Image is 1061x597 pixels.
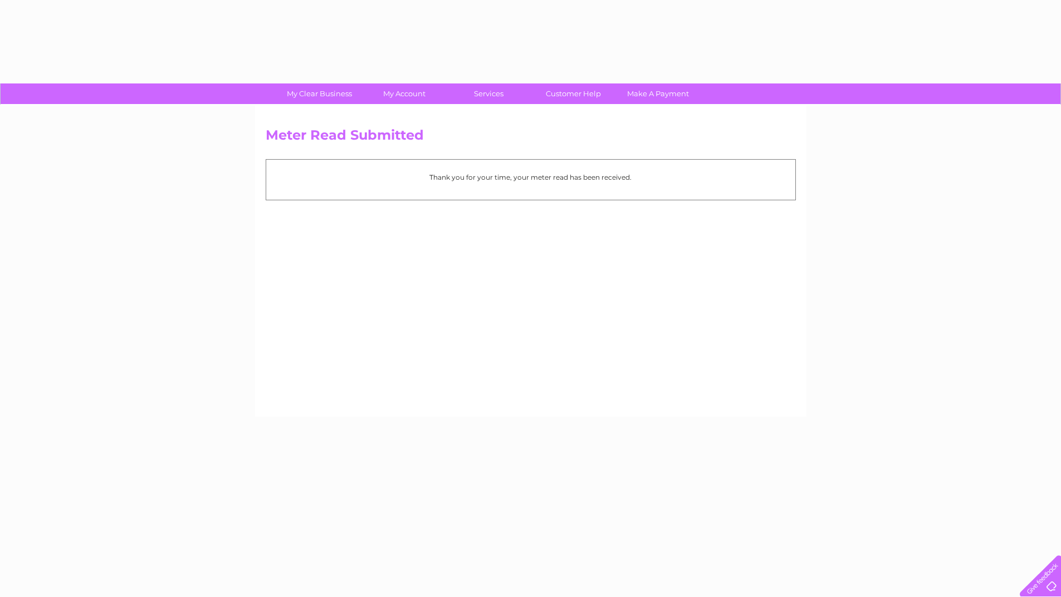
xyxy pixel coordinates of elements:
[358,83,450,104] a: My Account
[272,172,790,182] p: Thank you for your time, your meter read has been received.
[443,83,535,104] a: Services
[527,83,619,104] a: Customer Help
[273,83,365,104] a: My Clear Business
[612,83,704,104] a: Make A Payment
[266,127,796,149] h2: Meter Read Submitted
